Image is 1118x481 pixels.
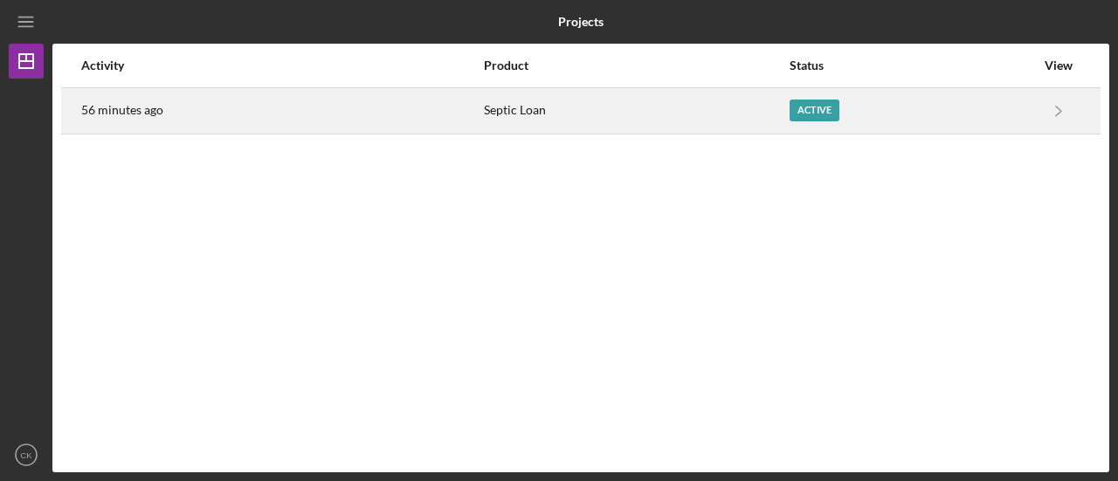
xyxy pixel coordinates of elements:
[81,103,163,117] time: 2025-10-08 20:10
[558,15,604,29] b: Projects
[20,450,32,460] text: CK
[790,58,1035,72] div: Status
[1037,58,1080,72] div: View
[9,437,44,472] button: CK
[790,100,839,121] div: Active
[484,58,788,72] div: Product
[484,89,788,133] div: Septic Loan
[81,58,482,72] div: Activity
